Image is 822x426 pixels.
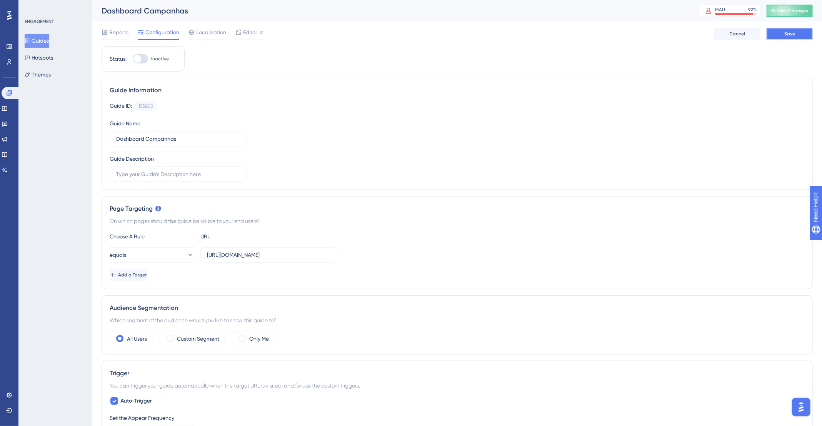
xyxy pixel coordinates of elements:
div: Which segment of the audience would you like to show this guide to? [110,316,805,325]
div: Choose A Rule [110,232,194,241]
span: Localization [196,28,226,37]
span: Auto-Trigger [120,396,152,406]
div: Guide ID: [110,101,132,111]
div: Audience Segmentation [110,303,805,313]
button: Add a Target [110,269,147,281]
div: Page Targeting [110,204,805,213]
input: Type your Guide’s Description here [116,170,240,178]
div: Guide Name [110,119,140,128]
div: Guide Information [110,86,805,95]
button: Cancel [714,28,760,40]
label: Custom Segment [177,334,219,343]
span: Add a Target [118,272,147,278]
input: Type your Guide’s Name here [116,135,240,143]
input: yourwebsite.com/path [207,251,331,259]
div: You can trigger your guide automatically when the target URL is visited, and/or use the custom tr... [110,381,805,390]
div: Set the Appear Frequency [110,413,805,423]
div: ENGAGEMENT [25,18,54,25]
span: Configuration [145,28,179,37]
span: Cancel [730,31,745,37]
span: Editor [243,28,257,37]
div: 153805 [138,103,153,109]
span: equals [110,250,126,260]
span: Publish Changes [771,8,808,14]
iframe: UserGuiding AI Assistant Launcher [790,396,813,419]
button: Guides [25,34,49,48]
div: Guide Description [110,154,154,163]
button: Publish Changes [767,5,813,17]
div: MAU [715,7,725,13]
label: Only Me [249,334,269,343]
div: Status: [110,54,127,63]
span: Need Help? [18,2,48,11]
span: Save [784,31,795,37]
span: Reports [109,28,128,37]
span: Inactive [151,56,169,62]
button: equals [110,247,194,263]
div: Dashboard Campanhas [102,5,680,16]
button: Hotspots [25,51,53,65]
div: On which pages should the guide be visible to your end users? [110,216,805,226]
div: URL [200,232,285,241]
label: All Users [127,334,147,343]
div: Trigger [110,369,805,378]
button: Themes [25,68,51,82]
div: 92 % [748,7,757,13]
button: Save [767,28,813,40]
